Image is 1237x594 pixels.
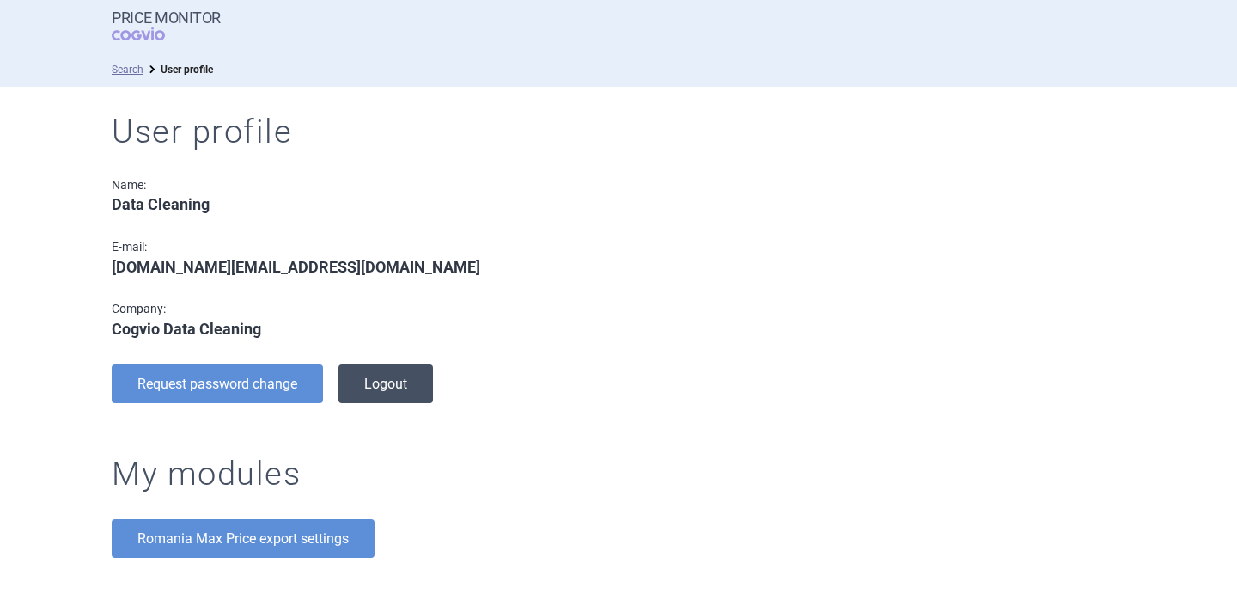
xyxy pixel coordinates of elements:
[338,364,433,403] button: Logout
[112,178,517,193] div: Name:
[143,61,213,78] li: User profile
[112,27,189,40] span: COGVIO
[112,302,517,316] div: Company:
[112,240,517,254] div: E-mail:
[112,320,517,339] div: Cogvio Data Cleaning
[112,64,143,76] a: Search
[112,258,517,277] div: [DOMAIN_NAME][EMAIL_ADDRESS][DOMAIN_NAME]
[112,519,375,558] a: Romania Max Price export settings
[161,64,213,76] strong: User profile
[112,195,517,214] div: Data Cleaning
[112,9,221,42] a: Price MonitorCOGVIO
[112,113,1125,152] h1: User profile
[112,455,1125,494] h1: My modules
[112,61,143,78] li: Search
[112,9,221,27] strong: Price Monitor
[112,364,323,403] button: Request password change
